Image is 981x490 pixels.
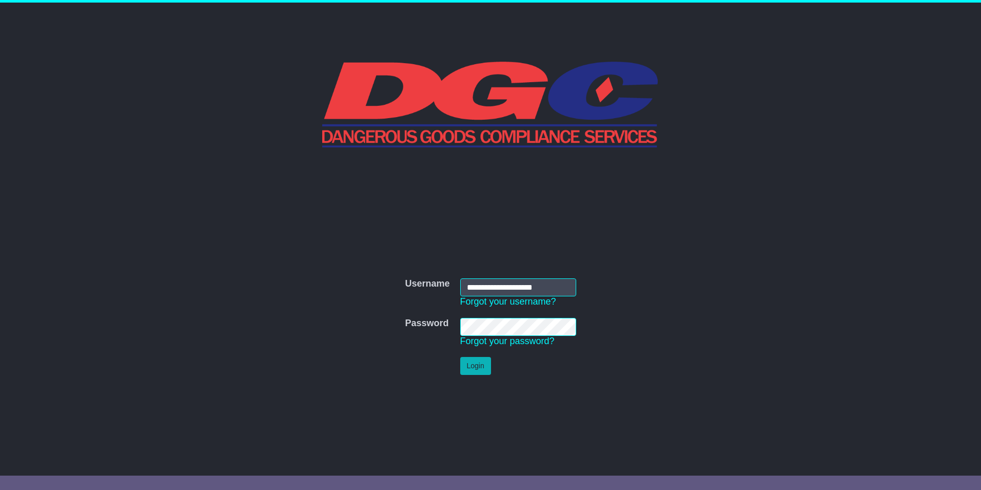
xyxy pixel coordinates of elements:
[460,357,491,375] button: Login
[460,296,556,307] a: Forgot your username?
[322,60,659,147] img: DGC QLD
[460,336,555,346] a: Forgot your password?
[405,318,448,329] label: Password
[405,278,449,290] label: Username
